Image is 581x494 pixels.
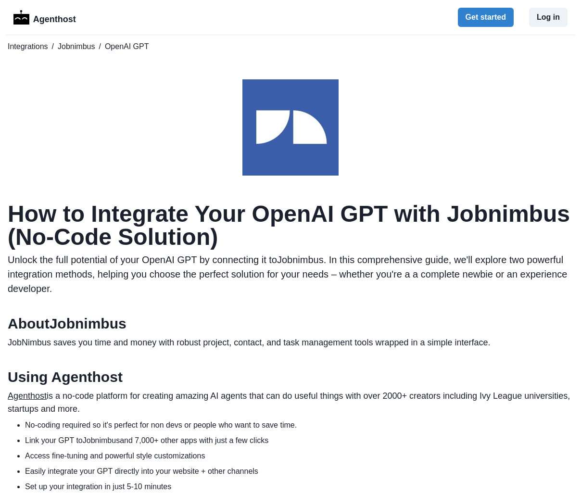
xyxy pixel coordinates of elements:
[13,10,29,25] img: Logo
[529,8,568,27] button: Log in
[8,253,573,296] p: Unlock the full potential of your OpenAI GPT by connecting it to Jobnimbus . In this comprehensiv...
[8,315,573,332] h2: About Jobnimbus
[52,41,54,52] span: /
[458,8,514,27] button: Get started
[8,203,573,249] h1: How to Integrate Your OpenAI GPT with Jobnimbus (No-Code Solution)
[25,466,573,477] li: Easily integrate your GPT directly into your website + other channels
[58,41,95,52] a: Jobnimbus
[8,368,573,386] h2: Using Agenthost
[99,41,101,52] span: /
[8,390,573,416] p: is a no-code platform for creating amazing AI agents that can do useful things with over 2000+ cr...
[105,41,149,52] span: OpenAI GPT
[8,336,573,349] p: JobNimbus saves you time and money with robust project, contact, and task management tools wrappe...
[25,450,573,462] li: Access fine-tuning and powerful style customizations
[25,435,573,446] li: Link your GPT to Jobnimbus and 7,000+ other apps with just a few clicks
[242,79,339,176] img: Jobnimbus logo for OpenAI GPT integration
[8,41,48,52] a: Integrations
[25,481,573,493] li: Set up your integration in just 5-10 minutes
[25,419,573,431] li: No-coding required so it's perfect for non devs or people who want to save time.
[13,9,76,26] a: LogoAgenthost
[8,41,573,52] nav: breadcrumb
[33,9,76,26] p: Agenthost
[8,391,47,401] a: Agenthost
